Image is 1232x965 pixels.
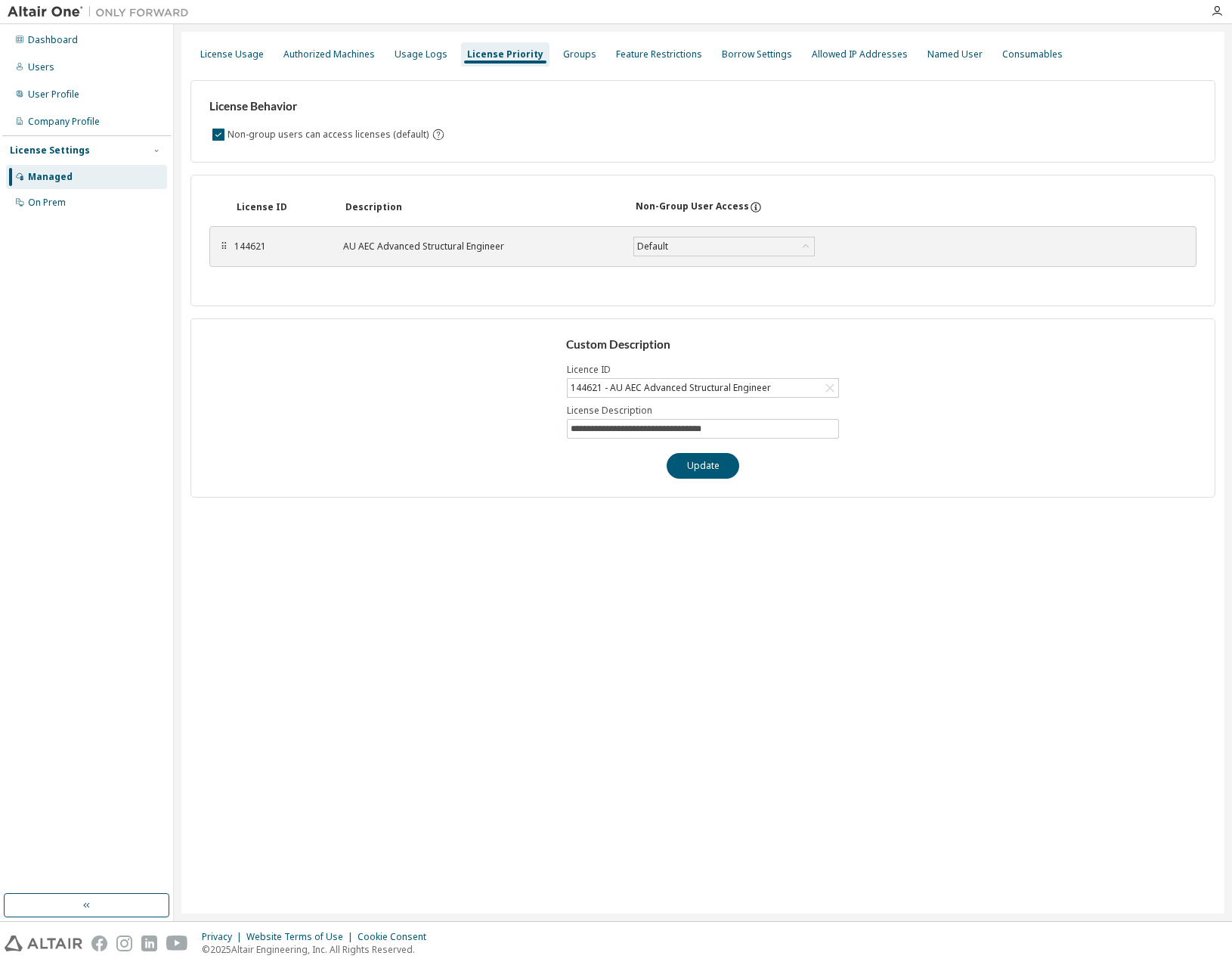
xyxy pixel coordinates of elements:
div: Company Profile [28,116,100,128]
div: License ID [237,201,327,213]
div: Dashboard [28,34,78,46]
div: Description [345,201,618,213]
div: License Settings [10,144,90,157]
div: Managed [28,171,73,183]
div: Non-Group User Access [636,200,749,214]
label: Non-group users can access licenses (default) [228,126,432,144]
div: 144621 [234,240,325,253]
img: youtube.svg [166,936,188,951]
div: Consumables [1002,48,1063,61]
img: instagram.svg [116,936,132,951]
h3: License Behavior [209,99,443,114]
div: Named User [927,48,983,61]
p: © 2025 Altair Engineering, Inc. All Rights Reserved. [202,943,435,956]
div: Allowed IP Addresses [812,48,908,61]
img: Altair One [8,5,197,20]
div: Cookie Consent [358,931,435,943]
div: Default [635,238,670,255]
div: Users [28,61,54,73]
img: linkedin.svg [141,936,157,951]
img: facebook.svg [91,936,107,951]
div: License Priority [467,48,543,61]
div: 144621 - AU AEC Advanced Structural Engineer [568,379,838,397]
div: ⠿ [219,240,228,253]
div: License Usage [200,48,264,61]
svg: By default any user not assigned to any group can access any license. Turn this setting off to di... [432,128,445,141]
div: Feature Restrictions [616,48,702,61]
div: Website Terms of Use [246,931,358,943]
div: Borrow Settings [722,48,792,61]
label: License Description [567,405,839,417]
div: AU AEC Advanced Structural Engineer [343,240,615,253]
div: Privacy [202,931,246,943]
div: 144621 - AU AEC Advanced Structural Engineer [568,380,773,396]
div: Usage Logs [395,48,447,61]
h3: Custom Description [566,337,840,352]
div: User Profile [28,88,79,101]
div: Groups [563,48,596,61]
img: altair_logo.svg [5,936,82,951]
div: On Prem [28,197,66,209]
label: Licence ID [567,364,839,376]
div: Authorized Machines [283,48,375,61]
button: Update [667,453,739,479]
div: Default [634,237,814,256]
